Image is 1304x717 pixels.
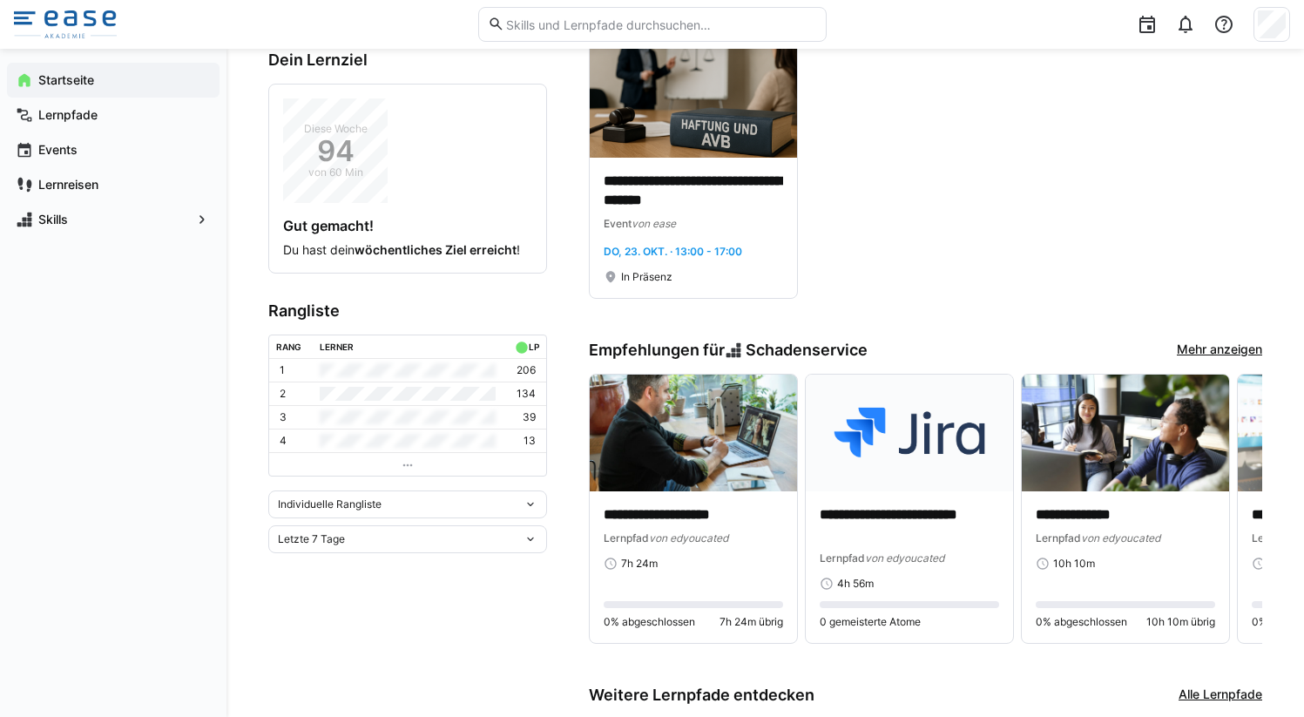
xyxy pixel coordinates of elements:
p: 3 [280,410,287,424]
span: von edyoucated [865,551,944,565]
span: 10h 10m übrig [1146,615,1215,629]
img: image [590,41,797,158]
span: Do, 23. Okt. · 13:00 - 17:00 [604,245,742,258]
p: 1 [280,363,285,377]
span: von ease [632,217,676,230]
h3: Weitere Lernpfade entdecken [589,686,814,705]
span: 7h 24m [621,557,658,571]
img: image [1022,375,1229,491]
a: Alle Lernpfade [1179,686,1262,705]
div: Rang [276,342,301,352]
p: 2 [280,387,286,401]
div: Lerner [320,342,354,352]
span: 0% abgeschlossen [1036,615,1127,629]
img: image [590,375,797,491]
h3: Empfehlungen für [589,341,868,360]
span: Schadenservice [746,341,868,360]
span: 4h 56m [837,577,874,591]
p: 134 [517,387,536,401]
span: Lernpfad [820,551,865,565]
h4: Gut gemacht! [283,217,532,234]
input: Skills und Lernpfade durchsuchen… [504,17,816,32]
span: 0% abgeschlossen [604,615,695,629]
p: Du hast dein ! [283,241,532,259]
div: LP [529,342,539,352]
h3: Dein Lernziel [268,51,547,70]
span: Individuelle Rangliste [278,497,382,511]
p: 4 [280,434,287,448]
span: von edyoucated [649,531,728,545]
span: Lernpfad [604,531,649,545]
span: Lernpfad [1036,531,1081,545]
a: Mehr anzeigen [1177,341,1262,360]
span: Lernpfad [1252,531,1297,545]
strong: wöchentliches Ziel erreicht [355,242,517,257]
span: 7h 24m übrig [720,615,783,629]
h3: Rangliste [268,301,547,321]
p: 13 [524,434,536,448]
span: Event [604,217,632,230]
p: 206 [517,363,536,377]
p: 39 [523,410,536,424]
span: 10h 10m [1053,557,1095,571]
img: image [806,375,1013,491]
span: Letzte 7 Tage [278,532,345,546]
span: 0 gemeisterte Atome [820,615,921,629]
span: In Präsenz [621,270,672,284]
span: von edyoucated [1081,531,1160,545]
